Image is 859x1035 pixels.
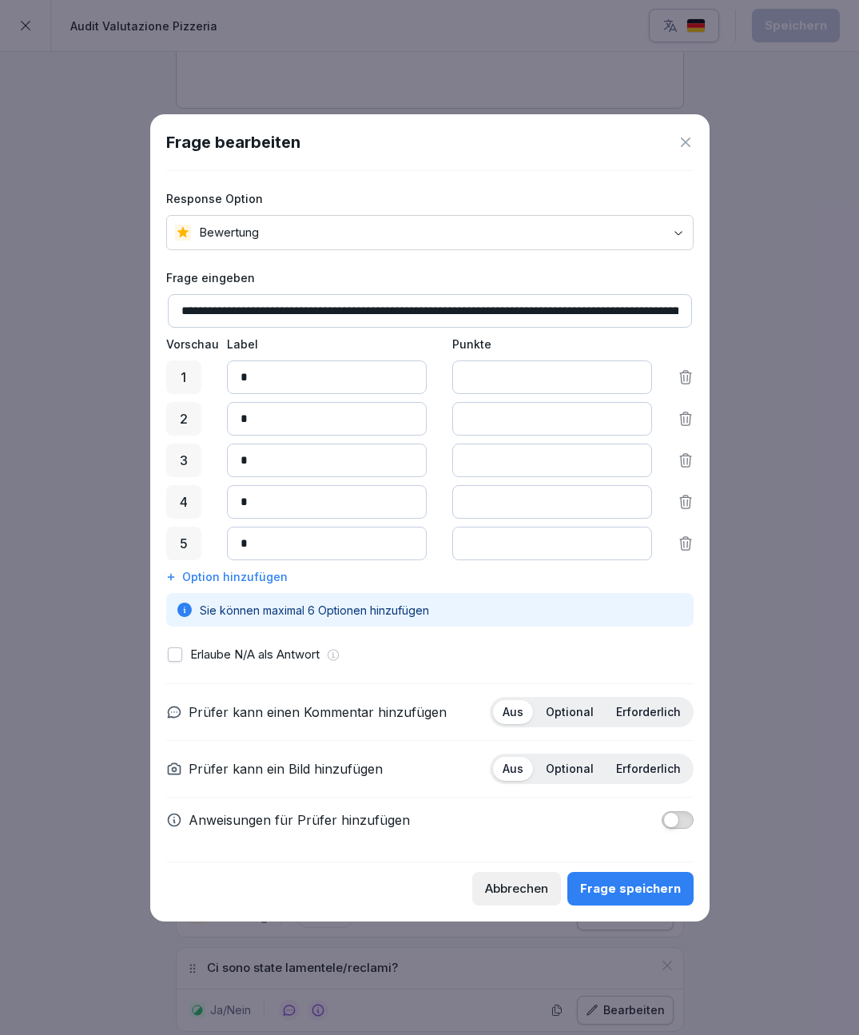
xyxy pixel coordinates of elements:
[503,762,523,776] p: Aus
[166,568,694,585] div: Option hinzufügen
[190,646,320,664] p: Erlaube N/A als Antwort
[546,762,594,776] p: Optional
[166,360,201,394] div: 1
[189,703,447,722] p: Prüfer kann einen Kommentar hinzufügen
[189,759,383,778] p: Prüfer kann ein Bild hinzufügen
[503,705,523,719] p: Aus
[166,593,694,627] div: Sie können maximal 6 Optionen hinzufügen
[616,705,681,719] p: Erforderlich
[166,336,201,352] p: Vorschau
[166,444,201,477] div: 3
[227,336,427,352] p: Label
[472,872,561,906] button: Abbrechen
[485,880,548,898] div: Abbrechen
[567,872,694,906] button: Frage speichern
[166,130,300,154] h1: Frage bearbeiten
[452,336,652,352] p: Punkte
[166,190,694,207] label: Response Option
[546,705,594,719] p: Optional
[166,527,201,560] div: 5
[166,485,201,519] div: 4
[166,269,694,286] label: Frage eingeben
[616,762,681,776] p: Erforderlich
[580,880,681,898] div: Frage speichern
[166,402,201,436] div: 2
[189,810,410,830] p: Anweisungen für Prüfer hinzufügen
